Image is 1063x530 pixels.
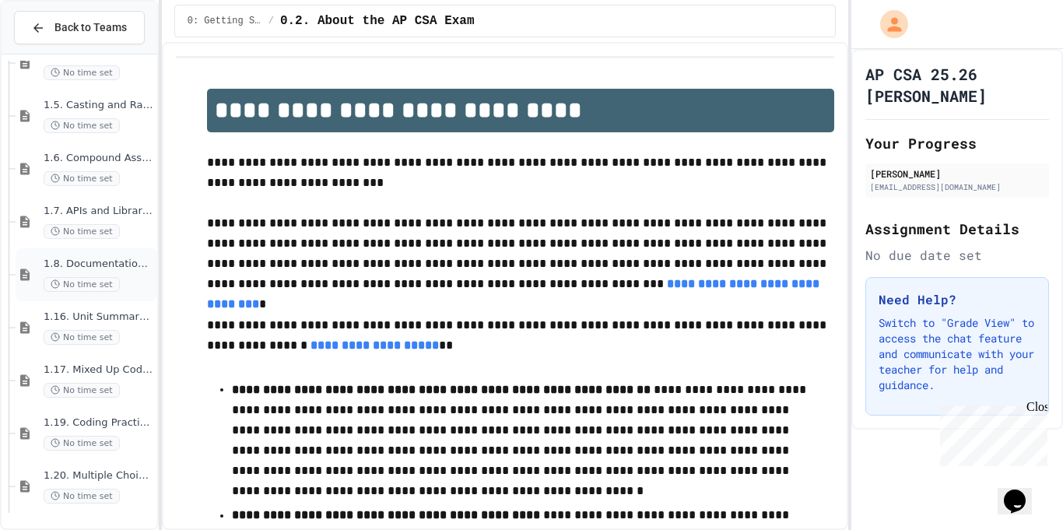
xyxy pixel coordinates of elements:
[865,218,1049,240] h2: Assignment Details
[879,290,1036,309] h3: Need Help?
[864,6,912,42] div: My Account
[44,363,154,377] span: 1.17. Mixed Up Code Practice 1.1-1.6
[879,315,1036,393] p: Switch to "Grade View" to access the chat feature and communicate with your teacher for help and ...
[998,468,1047,514] iframe: chat widget
[865,132,1049,154] h2: Your Progress
[44,416,154,430] span: 1.19. Coding Practice 1a (1.1-1.6)
[14,11,145,44] button: Back to Teams
[188,15,262,27] span: 0: Getting Started
[44,65,120,80] span: No time set
[44,224,120,239] span: No time set
[44,99,154,112] span: 1.5. Casting and Ranges of Values
[6,6,107,99] div: Chat with us now!Close
[865,63,1049,107] h1: AP CSA 25.26 [PERSON_NAME]
[934,400,1047,466] iframe: chat widget
[44,383,120,398] span: No time set
[44,311,154,324] span: 1.16. Unit Summary 1a (1.1-1.6)
[268,15,274,27] span: /
[54,19,127,36] span: Back to Teams
[44,489,120,504] span: No time set
[870,181,1044,193] div: [EMAIL_ADDRESS][DOMAIN_NAME]
[44,330,120,345] span: No time set
[44,436,120,451] span: No time set
[870,167,1044,181] div: [PERSON_NAME]
[44,469,154,483] span: 1.20. Multiple Choice Exercises for Unit 1a (1.1-1.6)
[44,171,120,186] span: No time set
[280,12,475,30] span: 0.2. About the AP CSA Exam
[865,246,1049,265] div: No due date set
[44,258,154,271] span: 1.8. Documentation with Comments and Preconditions
[44,152,154,165] span: 1.6. Compound Assignment Operators
[44,277,120,292] span: No time set
[44,205,154,218] span: 1.7. APIs and Libraries
[44,118,120,133] span: No time set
